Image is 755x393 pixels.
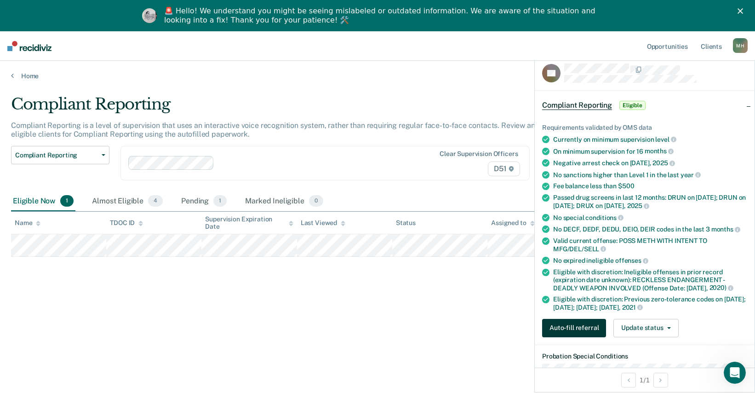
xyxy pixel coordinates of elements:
[621,373,636,387] button: Previous Opportunity
[542,353,747,360] dt: Probation Special Conditions
[553,147,747,156] div: On minimum supervision for 16
[15,219,40,227] div: Name
[553,171,747,179] div: No sanctions higher than Level 1 in the last
[542,124,747,132] div: Requirements validated by OMS data
[11,95,578,121] div: Compliant Reporting
[711,225,740,233] span: months
[553,225,747,233] div: No DECF, DEDF, DEDU, DEIO, DEIR codes in the last 3
[243,191,325,212] div: Marked Ineligible
[142,8,157,23] img: Profile image for Kim
[60,195,74,207] span: 1
[179,191,229,212] div: Pending
[615,257,648,264] span: offenses
[619,101,646,110] span: Eligible
[110,219,143,227] div: TDOC ID
[645,147,674,155] span: months
[15,151,98,159] span: Compliant Reporting
[7,41,51,51] img: Recidiviz
[699,31,724,61] a: Clients
[440,150,518,158] div: Clear supervision officers
[613,319,678,337] button: Update status
[709,284,733,291] span: 2020)
[553,135,747,144] div: Currently on minimum supervision
[205,215,293,231] div: Supervision Expiration Date
[553,182,747,190] div: Fee balance less than
[553,214,747,222] div: No special
[535,91,755,120] div: Compliant ReportingEligible
[90,191,165,212] div: Almost Eligible
[553,245,606,253] span: MFG/DEL/SELL
[164,6,598,25] div: 🚨 Hello! We understand you might be seeing mislabeled or outdated information. We are aware of th...
[733,38,748,53] div: M H
[738,8,747,14] div: Close
[627,202,649,209] span: 2025
[542,319,606,337] button: Auto-fill referral
[396,219,416,227] div: Status
[655,136,676,143] span: level
[553,159,747,167] div: Negative arrest check on [DATE],
[488,162,520,176] span: D51
[309,195,323,207] span: 0
[11,191,75,212] div: Eligible Now
[585,214,623,221] span: conditions
[542,101,612,110] span: Compliant Reporting
[553,194,747,209] div: Passed drug screens in last 12 months: DRUN on [DATE]; DRUN on [DATE]; DRUX on [DATE],
[553,268,747,292] div: Eligible with discretion: Ineligible offenses in prior record (expiration date unknown): RECKLESS...
[213,195,227,207] span: 1
[724,362,746,384] iframe: Intercom live chat
[491,219,534,227] div: Assigned to
[553,237,747,253] div: Valid current offense: POSS METH WITH INTENT TO
[11,121,557,139] p: Compliant Reporting is a level of supervision that uses an interactive voice recognition system, ...
[553,295,747,311] div: Eligible with discretion: Previous zero-tolerance codes on [DATE]; [DATE]; [DATE]; [DATE],
[622,304,643,311] span: 2021
[535,368,755,392] div: 1 / 1
[681,171,701,179] span: year
[11,72,744,80] a: Home
[542,319,610,337] a: Auto-fill referral
[553,256,747,265] div: No expired ineligible
[618,182,634,190] span: $500
[148,195,163,207] span: 4
[653,373,668,387] button: Next Opportunity
[301,219,345,227] div: Last Viewed
[652,159,675,167] span: 2025
[645,31,690,61] a: Opportunities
